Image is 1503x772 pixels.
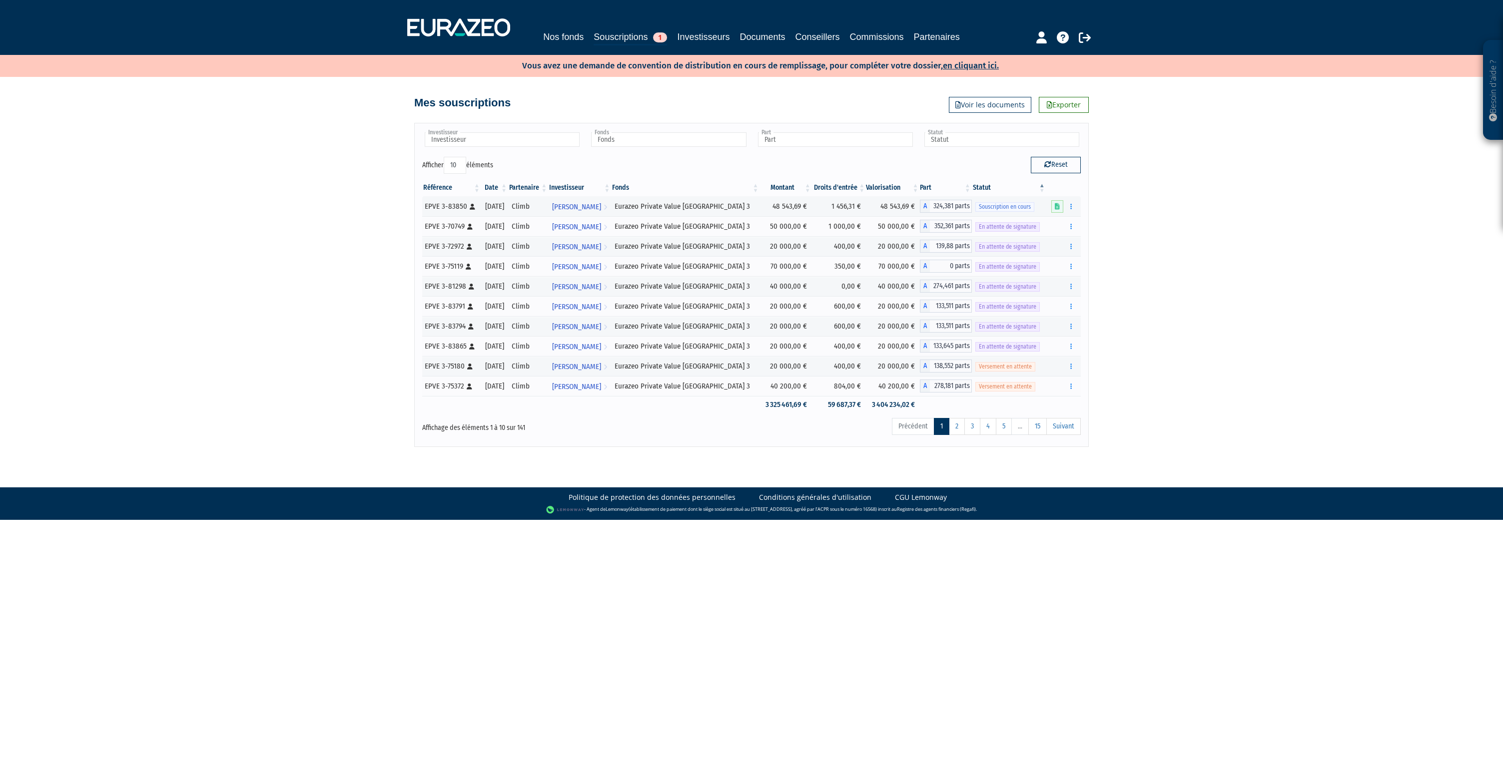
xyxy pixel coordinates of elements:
[930,360,972,373] span: 138,552 parts
[866,296,919,316] td: 20 000,00 €
[812,276,866,296] td: 0,00 €
[812,356,866,376] td: 400,00 €
[975,342,1040,352] span: En attente de signature
[866,236,919,256] td: 20 000,00 €
[485,301,505,312] div: [DATE]
[1046,418,1081,435] a: Suivant
[949,418,965,435] a: 2
[812,336,866,356] td: 400,00 €
[920,340,972,353] div: A - Eurazeo Private Value Europe 3
[508,296,548,316] td: Climb
[812,256,866,276] td: 350,00 €
[604,298,607,316] i: Voir l'investisseur
[466,264,471,270] i: [Français] Personne physique
[548,236,611,256] a: [PERSON_NAME]
[425,201,478,212] div: EPVE 3-83850
[930,320,972,333] span: 133,511 parts
[920,360,972,373] div: A - Eurazeo Private Value Europe 3
[469,344,475,350] i: [Français] Personne physique
[425,301,478,312] div: EPVE 3-83791
[508,376,548,396] td: Climb
[546,505,585,515] img: logo-lemonway.png
[866,316,919,336] td: 20 000,00 €
[812,236,866,256] td: 400,00 €
[425,221,478,232] div: EPVE 3-70749
[760,296,812,316] td: 20 000,00 €
[508,196,548,216] td: Climb
[548,196,611,216] a: [PERSON_NAME]
[508,276,548,296] td: Climb
[920,340,930,353] span: A
[604,238,607,256] i: Voir l'investisseur
[920,260,930,273] span: A
[615,201,756,212] div: Eurazeo Private Value [GEOGRAPHIC_DATA] 3
[548,179,611,196] th: Investisseur: activer pour trier la colonne par ordre croissant
[930,340,972,353] span: 133,645 parts
[444,157,466,174] select: Afficheréléments
[493,57,999,72] p: Vous avez une demande de convention de distribution en cours de remplissage, pour compléter votre...
[760,216,812,236] td: 50 000,00 €
[866,256,919,276] td: 70 000,00 €
[508,236,548,256] td: Climb
[975,362,1035,372] span: Versement en attente
[975,222,1040,232] span: En attente de signature
[920,280,972,293] div: A - Eurazeo Private Value Europe 3
[850,30,904,44] a: Commissions
[760,316,812,336] td: 20 000,00 €
[10,505,1493,515] div: - Agent de (établissement de paiement dont le siège social est situé au [STREET_ADDRESS], agréé p...
[920,240,930,253] span: A
[920,300,930,313] span: A
[604,378,607,396] i: Voir l'investisseur
[1031,157,1081,173] button: Reset
[543,30,584,44] a: Nos fonds
[485,381,505,391] div: [DATE]
[760,276,812,296] td: 40 000,00 €
[422,417,688,433] div: Affichage des éléments 1 à 10 sur 141
[425,261,478,272] div: EPVE 3-75119
[930,220,972,233] span: 352,361 parts
[548,216,611,236] a: [PERSON_NAME]
[552,218,601,236] span: [PERSON_NAME]
[920,280,930,293] span: A
[485,341,505,352] div: [DATE]
[425,361,478,372] div: EPVE 3-75180
[760,396,812,413] td: 3 325 461,69 €
[920,240,972,253] div: A - Eurazeo Private Value Europe 3
[866,216,919,236] td: 50 000,00 €
[930,280,972,293] span: 274,461 parts
[548,336,611,356] a: [PERSON_NAME]
[866,276,919,296] td: 40 000,00 €
[604,358,607,376] i: Voir l'investisseur
[481,179,508,196] th: Date: activer pour trier la colonne par ordre croissant
[508,316,548,336] td: Climb
[920,200,930,213] span: A
[930,260,972,273] span: 0 parts
[996,418,1012,435] a: 5
[930,300,972,313] span: 133,511 parts
[604,318,607,336] i: Voir l'investisseur
[980,418,996,435] a: 4
[615,361,756,372] div: Eurazeo Private Value [GEOGRAPHIC_DATA] 3
[934,418,949,435] a: 1
[615,321,756,332] div: Eurazeo Private Value [GEOGRAPHIC_DATA] 3
[552,318,601,336] span: [PERSON_NAME]
[414,97,511,109] h4: Mes souscriptions
[485,261,505,272] div: [DATE]
[552,238,601,256] span: [PERSON_NAME]
[425,241,478,252] div: EPVE 3-72972
[760,376,812,396] td: 40 200,00 €
[975,322,1040,332] span: En attente de signature
[760,256,812,276] td: 70 000,00 €
[975,282,1040,292] span: En attente de signature
[920,380,972,392] div: A - Eurazeo Private Value Europe 3
[508,216,548,236] td: Climb
[760,356,812,376] td: 20 000,00 €
[615,281,756,292] div: Eurazeo Private Value [GEOGRAPHIC_DATA] 3
[1488,45,1499,135] p: Besoin d'aide ?
[508,256,548,276] td: Climb
[760,179,812,196] th: Montant: activer pour trier la colonne par ordre croissant
[866,336,919,356] td: 20 000,00 €
[615,301,756,312] div: Eurazeo Private Value [GEOGRAPHIC_DATA] 3
[569,492,736,502] a: Politique de protection des données personnelles
[552,298,601,316] span: [PERSON_NAME]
